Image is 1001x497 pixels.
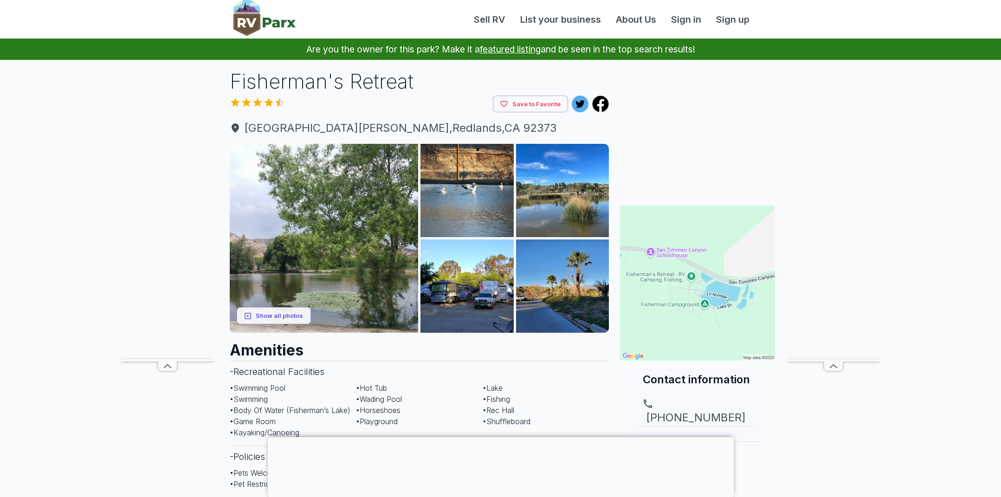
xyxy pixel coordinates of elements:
h2: Contact information [642,372,753,387]
span: • Game Room [230,417,276,426]
a: Sign in [664,13,709,26]
a: featured listing [480,44,541,55]
span: • Lake [483,383,503,393]
span: [GEOGRAPHIC_DATA][PERSON_NAME] , Redlands , CA 92373 [230,120,609,136]
img: AAcXr8plK6J99mHBJPcRGxkh2dWNT7rTqVFJDleY_iqKEUB-2Y2QIHGMvU3A5XNEUy_lIZB_1q3hAD6YdD4oA3pENhqhivqQd... [516,239,609,333]
iframe: Advertisement [267,437,734,495]
img: Map for Fisherman's Retreat [620,206,775,361]
span: • Horseshoes [356,406,400,415]
h2: Amenities [230,333,609,361]
span: • Hot Tub [356,383,387,393]
button: Save to Favorite [493,96,568,113]
span: • Pets Welcome [230,468,282,478]
h3: - Policies [230,445,609,467]
img: AAcXr8rGvga7ZZaqiDEJtLEiZIbBEccUhVuUw84cEUD00WDc36BpzorhSZk21PyBKfUF5hdgkl71rXJFyGMjEFy_bpjj_mh_d... [230,144,419,333]
span: • Swimming Pool [230,383,285,393]
iframe: Advertisement [121,81,214,359]
a: About Us [608,13,664,26]
a: List your business [513,13,608,26]
p: Are you the owner for this park? Make it a and be seen in the top search results! [11,39,990,60]
h1: Fisherman's Retreat [230,67,609,96]
h3: - Recreational Facilities [230,361,609,382]
span: • Shuffleboard [483,417,530,426]
img: AAcXr8r0eHQADtCrrPFspt2XM5LAWtxzNKulG1TKiAC4iPKq8HxCeFPDFpTGBXOmKegjcZAP2qiLeAG1iP7h5x6mN7Q9nmZGT... [420,239,514,333]
a: [GEOGRAPHIC_DATA][PERSON_NAME],Redlands,CA 92373 [230,120,609,136]
button: Show all photos [237,307,311,324]
span: • Body Of Water (Fisherman’s Lake) [230,406,350,415]
img: AAcXr8rdN8pbeHDFHQKTTX9WWnljMNaqexpSmWG9Ea4-xFxPaJ_FNMMC6nc1sVtQNIXR4mNzRmBZ-fTFxrsF62tzxFwO2c_KE... [516,144,609,237]
span: • Fishing [483,394,510,404]
iframe: Advertisement [620,67,775,183]
a: Sign up [709,13,757,26]
span: • Rec Hall [483,406,514,415]
a: [PHONE_NUMBER] [642,398,753,426]
span: • Pet Restriction on Breed [230,479,316,489]
span: • Kayaking/Canoeing [230,428,299,437]
span: • Wading Pool [356,394,402,404]
iframe: Advertisement [787,81,880,359]
img: AAcXr8qNrG0O59osIM9NrR_i1YvIj-PD0_ze0Z1v9TFhLtk9Ug6PW_cc9e_30x9EJEzHRPpyP-AXvYI_efj6y2HN8n7rPwMgq... [420,144,514,237]
span: • Playground [356,417,398,426]
span: • Swimming [230,394,268,404]
a: Sell RV [466,13,513,26]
